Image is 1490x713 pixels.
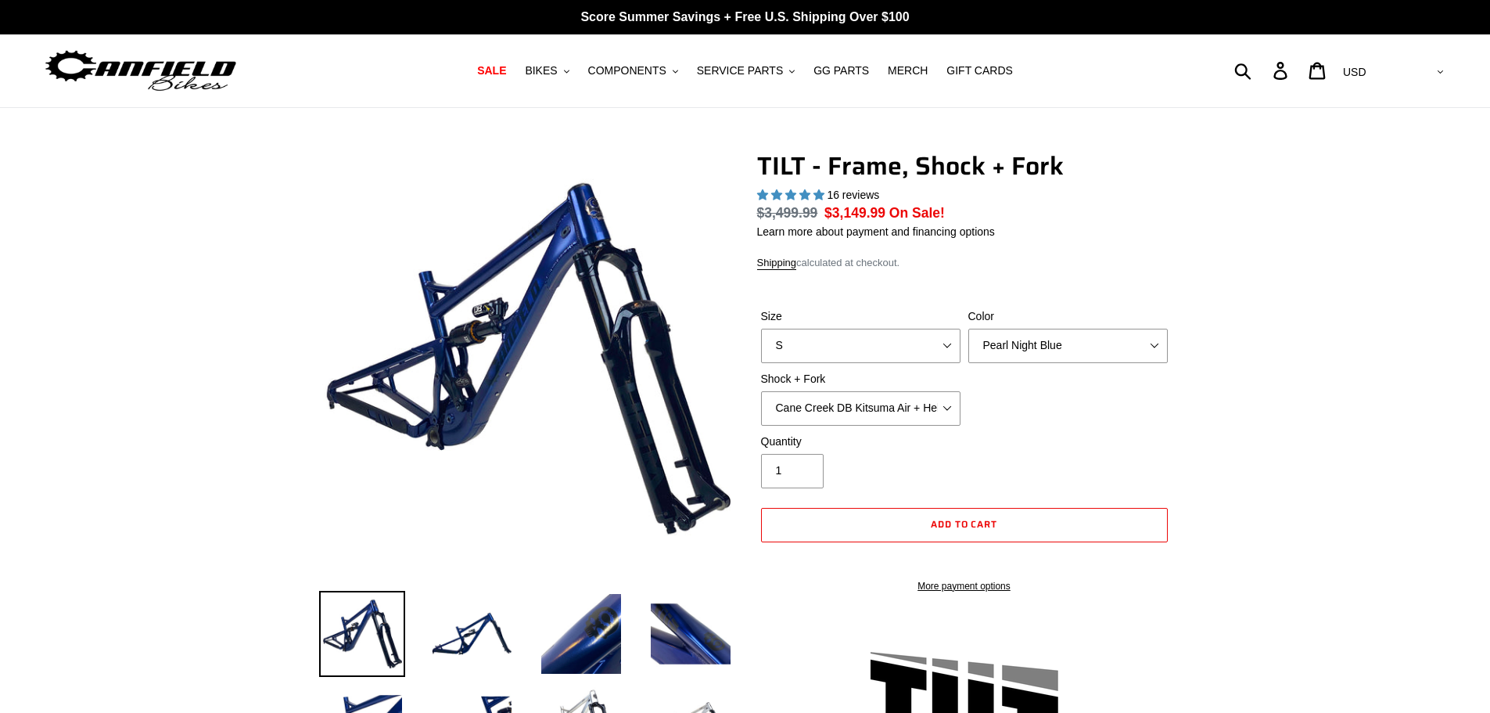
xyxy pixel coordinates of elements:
img: Load image into Gallery viewer, TILT - Frame, Shock + Fork [648,591,734,677]
label: Size [761,308,960,325]
button: Add to cart [761,508,1168,542]
button: COMPONENTS [580,60,686,81]
a: More payment options [761,579,1168,593]
a: SALE [469,60,514,81]
span: GIFT CARDS [946,64,1013,77]
span: MERCH [888,64,928,77]
span: 5.00 stars [757,189,828,201]
span: $3,149.99 [824,205,885,221]
div: calculated at checkout. [757,255,1172,271]
s: $3,499.99 [757,205,818,221]
label: Shock + Fork [761,371,960,387]
span: BIKES [525,64,557,77]
a: Learn more about payment and financing options [757,225,995,238]
a: GIFT CARDS [939,60,1021,81]
img: Load image into Gallery viewer, TILT - Frame, Shock + Fork [429,591,515,677]
a: MERCH [880,60,935,81]
span: SALE [477,64,506,77]
img: Canfield Bikes [43,46,239,95]
label: Quantity [761,434,960,450]
button: BIKES [517,60,576,81]
h1: TILT - Frame, Shock + Fork [757,151,1172,181]
label: Color [968,308,1168,325]
span: Add to cart [931,517,998,531]
span: 16 reviews [827,189,879,201]
span: SERVICE PARTS [697,64,783,77]
a: Shipping [757,257,797,270]
img: Load image into Gallery viewer, TILT - Frame, Shock + Fork [319,591,405,677]
button: SERVICE PARTS [689,60,802,81]
span: COMPONENTS [588,64,666,77]
input: Search [1243,53,1283,88]
span: On Sale! [889,203,945,223]
span: GG PARTS [813,64,869,77]
img: Load image into Gallery viewer, TILT - Frame, Shock + Fork [538,591,624,677]
a: GG PARTS [806,60,877,81]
